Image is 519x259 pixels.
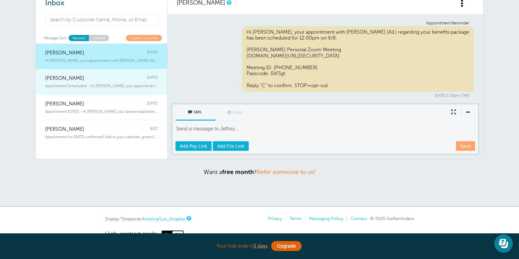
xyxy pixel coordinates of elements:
span: Email [220,104,251,119]
span: Hi [PERSON_NAME], your appointment with [PERSON_NAME] (AIL) regarding your benefit [45,58,158,63]
span: 8/27 [150,126,158,132]
a: High-contrast mode: On Off [105,231,414,239]
a: Newest [69,35,89,41]
a: [PERSON_NAME] [DATE] Appointment Scheduled! - Hi [PERSON_NAME], your appointment with [PERSON_NAM... [36,69,167,95]
li: | [282,216,286,221]
span: Add Pay Link [180,144,207,149]
a: This is a history of all communications between GoReminders and your customer. [227,1,230,5]
a: Messaging Policy [309,216,343,221]
div: [DATE] 3:32pm | SMS [181,93,469,98]
a: [PERSON_NAME] [DATE] Hi [PERSON_NAME], your appointment with [PERSON_NAME] (AIL) regarding your b... [36,44,167,69]
iframe: Resource center [494,234,513,253]
span: SMS [180,104,211,119]
div: Display Timezone: [105,216,190,222]
span: © 2025 GoReminders [370,216,414,221]
a: Add File Link [213,141,249,151]
span: [PERSON_NAME] [45,50,84,56]
strong: free month [222,169,254,175]
span: Message Sort: [44,35,67,41]
div: Hi [PERSON_NAME], your appointment with [PERSON_NAME] (AIL) regarding your benefits package has b... [242,26,474,92]
input: Search by Customer Name, Phone, or Email [45,14,158,26]
span: [DATE] [147,101,158,107]
label: This customer does not have an email address. [216,104,256,121]
span: High-contrast mode: [105,231,158,239]
span: Off [172,231,183,238]
span: Appointment [DATE] - Hi [PERSON_NAME], you have an appointment with American Income Life [DATE] a... [45,109,158,114]
a: Unread [89,35,109,41]
span: On [162,231,172,238]
a: Add Pay Link [175,141,212,151]
a: [PERSON_NAME] [DATE] Appointment [DATE] - Hi [PERSON_NAME], you have an appointment with American... [36,95,167,120]
a: [PERSON_NAME] 8/27 Appointment for [DATE] confirmed! Add to your calendar: goreminder [36,120,167,146]
a: Privacy [268,216,282,221]
li: | [343,216,348,221]
span: Add File Link [217,144,244,149]
a: America/Los_Angeles [142,216,185,221]
a: This is the timezone being used to display dates and times to you on this device. Click the timez... [187,216,190,220]
span: [PERSON_NAME] [45,101,84,107]
li: | [302,216,306,221]
span: [PERSON_NAME] [45,126,84,132]
span: [DATE] [147,50,158,56]
a: Terms [289,216,302,221]
a: 3 days [253,243,268,249]
a: Contact [351,216,367,221]
a: Send [456,141,475,151]
span: [PERSON_NAME] [45,75,84,81]
p: Want a ? [36,168,483,176]
span: [DATE] [147,75,158,81]
a: Upgrade [271,241,302,251]
div: Your trial ends in . [105,240,414,253]
span: Appointment Scheduled! - Hi [PERSON_NAME], your appointment with [PERSON_NAME] (AIL) regarding yo... [45,84,158,88]
div: Appointment Reminder [181,21,469,26]
a: Refer someone to us! [257,169,315,175]
a: Create Customer [126,35,162,41]
span: Appointment for [DATE] confirmed! Add to your calendar: goreminder [45,135,158,139]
